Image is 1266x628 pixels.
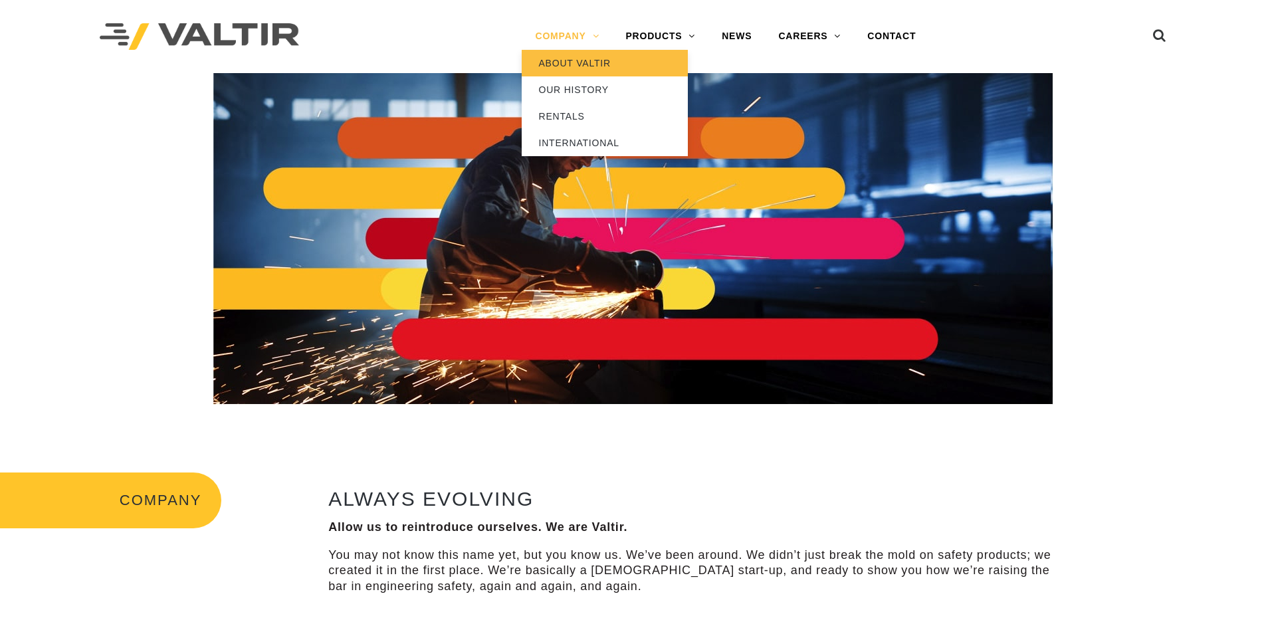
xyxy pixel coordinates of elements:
[522,130,688,156] a: INTERNATIONAL
[328,520,627,534] strong: Allow us to reintroduce ourselves. We are Valtir.
[612,23,708,50] a: PRODUCTS
[522,23,612,50] a: COMPANY
[765,23,854,50] a: CAREERS
[708,23,765,50] a: NEWS
[328,548,1064,594] p: You may not know this name yet, but you know us. We’ve been around. We didn’t just break the mold...
[522,50,688,76] a: ABOUT VALTIR
[100,23,299,51] img: Valtir
[328,488,1064,510] h2: ALWAYS EVOLVING
[854,23,929,50] a: CONTACT
[522,76,688,103] a: OUR HISTORY
[522,103,688,130] a: RENTALS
